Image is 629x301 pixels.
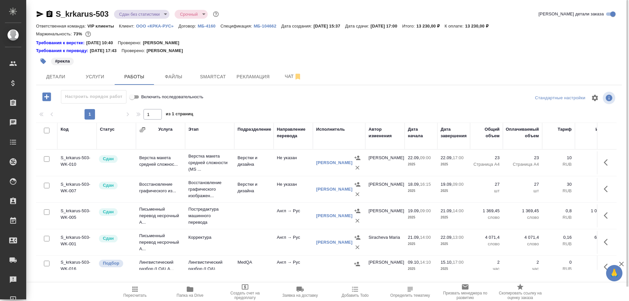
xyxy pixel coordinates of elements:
button: Назначить [353,206,362,216]
button: Скопировать ссылку [46,10,53,18]
div: Менеджер проверил работу исполнителя, передает ее на следующий этап [98,208,133,216]
p: час [473,266,500,272]
span: Настроить таблицу [587,90,603,106]
p: 17:00 [453,260,464,265]
p: Итого: [402,24,416,28]
p: RUB [545,266,572,272]
p: 73% [73,31,84,36]
p: Лингвистический разбор (LQA) [188,259,231,272]
p: #рекла [55,58,70,65]
p: Маржинальность: [36,31,73,36]
div: Статус [100,126,115,133]
p: RUB [545,161,572,168]
div: Услуга [158,126,172,133]
p: 09:00 [420,155,431,160]
p: 14:00 [420,235,431,240]
p: 2 [473,259,500,266]
span: Посмотреть информацию [603,92,617,104]
button: Добавить работу [38,90,56,103]
td: MedQA [234,256,274,279]
a: ООО «КРКА-РУС» [136,23,179,28]
p: 2025 [441,266,467,272]
p: 09.10, [408,260,420,265]
td: Англ → Рус [274,204,313,227]
button: Скопировать ссылку для ЯМессенджера [36,10,44,18]
td: Верстки и дизайна [234,178,274,201]
p: RUB [578,161,608,168]
button: Сдан без статистики [117,11,162,17]
p: 21.09, [408,235,420,240]
p: 651,42 [578,234,608,241]
div: Общий объем [473,126,500,139]
p: 17:00 [453,155,464,160]
div: Этап [188,126,199,133]
p: RUB [578,241,608,247]
p: 30 [545,181,572,188]
td: [PERSON_NAME] [365,204,405,227]
p: 09:00 [420,208,431,213]
td: S_krkarus-503-WK-001 [57,231,97,254]
a: МБ-104662 [254,23,281,28]
p: 22.09, [408,155,420,160]
p: [DATE] 17:43 [90,47,122,54]
p: 23 [473,155,500,161]
p: 22.09, [441,235,453,240]
p: Проверено: [118,40,143,46]
p: 4 071,4 [473,234,500,241]
td: Восстановление графического из... [136,178,185,201]
p: 18.09, [408,182,420,187]
div: Автор изменения [369,126,401,139]
p: МБ-4160 [198,24,220,28]
p: 23 [506,155,539,161]
p: Сдан [103,182,114,189]
p: Сдан [103,235,114,242]
p: 2025 [408,214,434,221]
div: Менеджер проверил работу исполнителя, передает ее на следующий этап [98,155,133,163]
p: [DATE] 10:40 [86,40,118,46]
td: S_krkarus-503-WK-010 [57,151,97,174]
button: 2975.35 RUB; [84,30,92,38]
td: S_krkarus-503-WK-005 [57,204,97,227]
button: Сгруппировать [139,126,146,133]
td: [PERSON_NAME] [365,256,405,279]
td: Siracheva Maria [365,231,405,254]
p: VIP клиенты [87,24,119,28]
td: Лингвистический разбор (LQA) А... [136,256,185,279]
button: 🙏 [606,265,622,281]
p: 1 369,45 [506,208,539,214]
p: 13:00 [453,235,464,240]
button: Чтобы определение сработало, загрузи исходные файлы на странице "файлы" и привяжи проект в SmartCat [383,283,438,301]
p: шт [506,188,539,194]
p: 09:00 [453,182,464,187]
div: Сдан без статистики [114,10,170,19]
p: 2025 [441,241,467,247]
button: Доп статусы указывают на важность/срочность заказа [212,10,220,18]
p: 13 230,00 ₽ [416,24,445,28]
p: 0,16 [545,234,572,241]
svg: Отписаться [294,73,302,81]
p: 27 [506,181,539,188]
p: [PERSON_NAME] [143,40,184,46]
p: Восстановление графического изображен... [188,179,231,199]
td: [PERSON_NAME] [365,151,405,174]
a: [PERSON_NAME] [316,213,353,218]
p: Дата создания: [281,24,314,28]
p: 15.10, [441,260,453,265]
p: RUB [545,241,572,247]
button: Удалить [353,242,362,252]
p: Корректура [188,234,231,241]
p: 14:10 [420,260,431,265]
div: Итого [596,126,608,133]
button: Добавить тэг [36,54,50,68]
p: слово [506,214,539,221]
span: Файлы [158,73,189,81]
p: 14:00 [453,208,464,213]
p: RUB [578,188,608,194]
button: Здесь прячутся важные кнопки [600,208,616,223]
div: Исполнитель [316,126,345,133]
button: Удалить [353,163,362,173]
p: 22.09, [441,155,453,160]
p: RUB [578,214,608,221]
span: Услуги [79,73,111,81]
p: 10 [545,155,572,161]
